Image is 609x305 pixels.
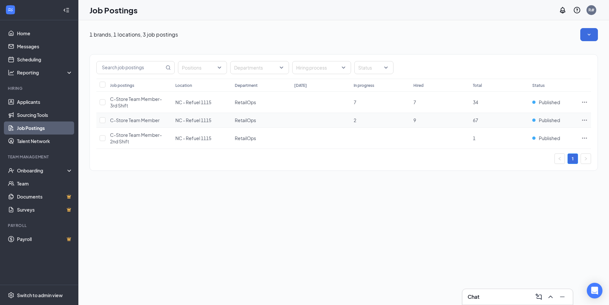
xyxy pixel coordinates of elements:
[175,83,192,88] div: Location
[110,96,162,108] span: C-Store Team Member-3rd Shift
[557,292,568,302] button: Minimize
[581,99,588,105] svg: Ellipses
[17,121,73,135] a: Job Postings
[558,293,566,301] svg: Minimize
[232,113,291,128] td: RetailOps
[473,99,478,105] span: 34
[63,7,70,13] svg: Collapse
[17,108,73,121] a: Sourcing Tools
[235,83,258,88] div: Department
[232,92,291,113] td: RetailOps
[7,7,14,13] svg: WorkstreamLogo
[354,99,356,105] span: 7
[586,31,592,38] svg: SmallChevronDown
[110,117,160,123] span: C-Store Team Member
[235,117,256,123] span: RetailOps
[172,128,232,149] td: NC - Refuel 1115
[17,292,63,298] div: Switch to admin view
[8,167,14,174] svg: UserCheck
[470,79,529,92] th: Total
[175,117,211,123] span: NC - Refuel 1115
[413,99,416,105] span: 7
[17,40,73,53] a: Messages
[17,190,73,203] a: DocumentsCrown
[539,117,560,123] span: Published
[17,167,67,174] div: Onboarding
[110,132,162,144] span: C-Store Team Member-2nd Shift
[554,153,565,164] button: left
[588,7,594,13] div: R#
[8,223,72,228] div: Payroll
[232,128,291,149] td: RetailOps
[529,79,578,92] th: Status
[172,113,232,128] td: NC - Refuel 1115
[175,135,211,141] span: NC - Refuel 1115
[17,233,73,246] a: PayrollCrown
[8,292,14,298] svg: Settings
[17,27,73,40] a: Home
[235,135,256,141] span: RetailOps
[291,79,350,92] th: [DATE]
[473,135,475,141] span: 1
[17,203,73,216] a: SurveysCrown
[89,5,137,16] h1: Job Postings
[413,117,416,123] span: 9
[172,92,232,113] td: NC - Refuel 1115
[554,153,565,164] li: Previous Page
[410,79,470,92] th: Hired
[8,86,72,91] div: Hiring
[535,293,543,301] svg: ComposeMessage
[468,293,479,300] h3: Chat
[568,154,578,164] a: 1
[539,99,560,105] span: Published
[539,135,560,141] span: Published
[17,177,73,190] a: Team
[581,153,591,164] button: right
[17,135,73,148] a: Talent Network
[559,6,567,14] svg: Notifications
[558,157,562,161] span: left
[584,157,588,161] span: right
[8,69,14,76] svg: Analysis
[547,293,554,301] svg: ChevronUp
[473,117,478,123] span: 67
[573,6,581,14] svg: QuestionInfo
[17,53,73,66] a: Scheduling
[110,83,134,88] div: Job postings
[545,292,556,302] button: ChevronUp
[89,31,178,38] p: 1 brands, 1 locations, 3 job postings
[581,135,588,141] svg: Ellipses
[97,61,164,74] input: Search job postings
[581,153,591,164] li: Next Page
[235,99,256,105] span: RetailOps
[166,65,171,70] svg: MagnifyingGlass
[8,154,72,160] div: Team Management
[17,69,73,76] div: Reporting
[350,79,410,92] th: In progress
[17,95,73,108] a: Applicants
[580,28,598,41] button: SmallChevronDown
[534,292,544,302] button: ComposeMessage
[587,283,602,298] div: Open Intercom Messenger
[354,117,356,123] span: 2
[581,117,588,123] svg: Ellipses
[175,99,211,105] span: NC - Refuel 1115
